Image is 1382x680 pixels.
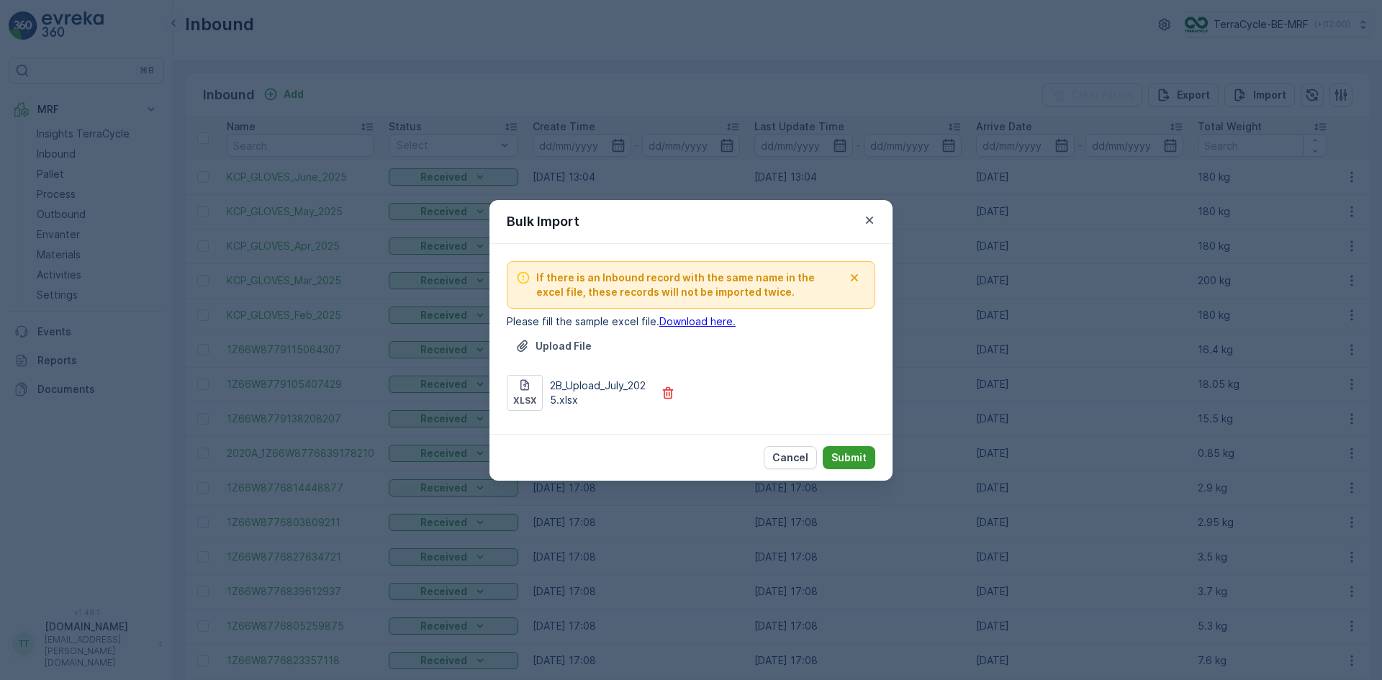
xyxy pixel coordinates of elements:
p: 2B_Upload_July_2025.xlsx [550,378,652,407]
button: Upload File [507,335,600,358]
p: Upload File [536,339,592,353]
p: Submit [831,450,867,465]
p: Please fill the sample excel file. [507,314,875,329]
p: Bulk Import [507,212,579,232]
p: xlsx [513,395,537,407]
a: Download here. [659,315,736,327]
button: Submit [823,446,875,469]
button: Cancel [764,446,817,469]
p: Cancel [772,450,808,465]
span: If there is an Inbound record with the same name in the excel file, these records will not be imp... [536,271,843,299]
